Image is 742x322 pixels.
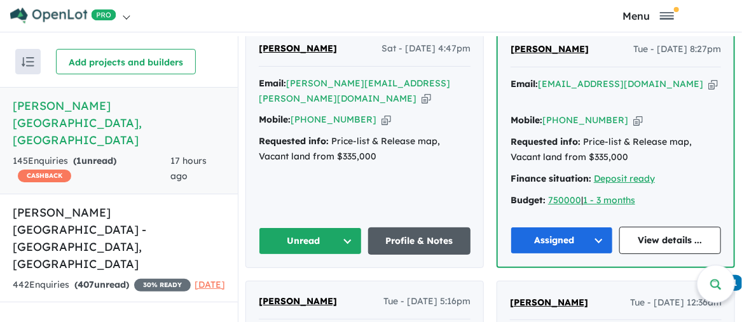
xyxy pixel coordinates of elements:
a: 1 - 3 months [583,194,635,206]
span: 30 % READY [134,279,191,292]
button: Unread [259,227,362,255]
button: Assigned [511,227,613,254]
div: Price-list & Release map, Vacant land from $335,000 [511,135,721,165]
span: 17 hours ago [170,155,207,182]
strong: Finance situation: [511,173,591,184]
button: Copy [422,92,431,105]
a: [PHONE_NUMBER] [291,114,376,125]
div: | [511,193,721,208]
span: [PERSON_NAME] [259,43,337,54]
span: 1 [76,155,81,166]
span: [PERSON_NAME] [510,297,588,308]
div: Price-list & Release map, Vacant land from $335,000 [259,134,471,164]
button: Add projects and builders [56,49,196,74]
strong: Mobile: [511,114,542,126]
a: Deposit ready [594,173,655,184]
a: Profile & Notes [368,227,471,255]
span: [DATE] [195,279,225,290]
a: [PERSON_NAME] [259,294,337,309]
strong: Requested info: [511,136,581,147]
span: CASHBACK [18,170,71,182]
a: [PERSON_NAME] [510,295,588,311]
span: [PERSON_NAME] [259,295,337,307]
span: Sat - [DATE] 4:47pm [381,41,471,57]
strong: ( unread) [73,155,116,166]
a: [EMAIL_ADDRESS][DOMAIN_NAME] [538,78,703,90]
span: [PERSON_NAME] [511,43,589,55]
strong: Mobile: [259,114,291,125]
span: Tue - [DATE] 12:36am [630,295,722,311]
a: [PERSON_NAME] [511,42,589,57]
a: 750000 [548,194,581,206]
a: [PHONE_NUMBER] [542,114,628,126]
strong: ( unread) [74,279,129,290]
strong: Budget: [511,194,546,206]
strong: Requested info: [259,135,329,147]
strong: Email: [259,77,286,89]
img: sort.svg [22,57,34,67]
button: Toggle navigation [558,10,739,22]
button: Copy [708,77,718,91]
a: [PERSON_NAME] [259,41,337,57]
div: 442 Enquir ies [13,278,191,293]
span: Tue - [DATE] 8:27pm [633,42,721,57]
span: 407 [78,279,94,290]
button: Copy [633,114,643,127]
h5: [PERSON_NAME][GEOGRAPHIC_DATA] , [GEOGRAPHIC_DATA] [13,97,225,149]
h5: [PERSON_NAME][GEOGRAPHIC_DATA] - [GEOGRAPHIC_DATA] , [GEOGRAPHIC_DATA] [13,204,225,272]
div: 145 Enquir ies [13,154,170,184]
button: Copy [381,113,391,126]
span: Tue - [DATE] 5:16pm [383,294,471,309]
img: Openlot PRO Logo White [10,8,116,23]
a: View details ... [619,227,722,254]
strong: Email: [511,78,538,90]
a: [PERSON_NAME][EMAIL_ADDRESS][PERSON_NAME][DOMAIN_NAME] [259,77,450,104]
